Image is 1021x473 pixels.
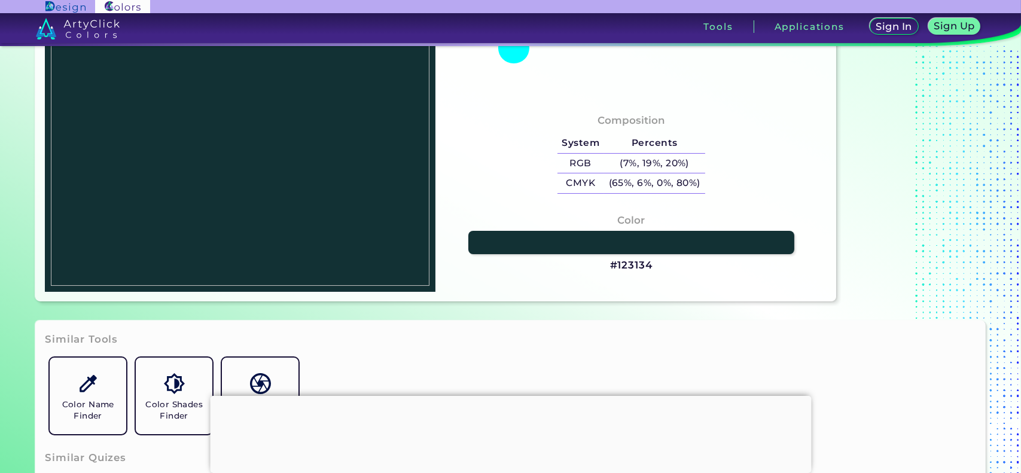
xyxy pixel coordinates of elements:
h5: Color Name Finder [54,399,121,422]
h3: Applications [775,22,845,31]
h5: RGB [557,154,604,173]
h5: Color Shades Finder [141,399,208,422]
h3: Similar Quizes [45,451,126,465]
iframe: Advertisement [210,396,811,470]
img: icon_color_shades.svg [164,373,185,394]
img: icon_color_name_finder.svg [78,373,99,394]
a: Color Name Finder [45,353,131,439]
h3: Tools [703,22,733,31]
h4: Composition [598,112,665,129]
h5: System [557,133,604,153]
h4: Color [617,212,645,229]
h5: Percents [604,133,705,153]
a: Sign In [872,19,916,34]
h5: CMYK [557,173,604,193]
h3: #123134 [610,258,653,273]
h5: (65%, 6%, 0%, 80%) [604,173,705,193]
a: Sign Up [931,19,978,34]
h5: Sign Up [936,22,973,30]
img: ArtyClick Design logo [45,1,86,13]
img: logo_artyclick_colors_white.svg [36,18,120,39]
h5: Sign In [877,22,910,31]
h5: (7%, 19%, 20%) [604,154,705,173]
a: Color Names Dictionary [217,353,303,439]
a: Color Shades Finder [131,353,217,439]
img: icon_color_names_dictionary.svg [250,373,271,394]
